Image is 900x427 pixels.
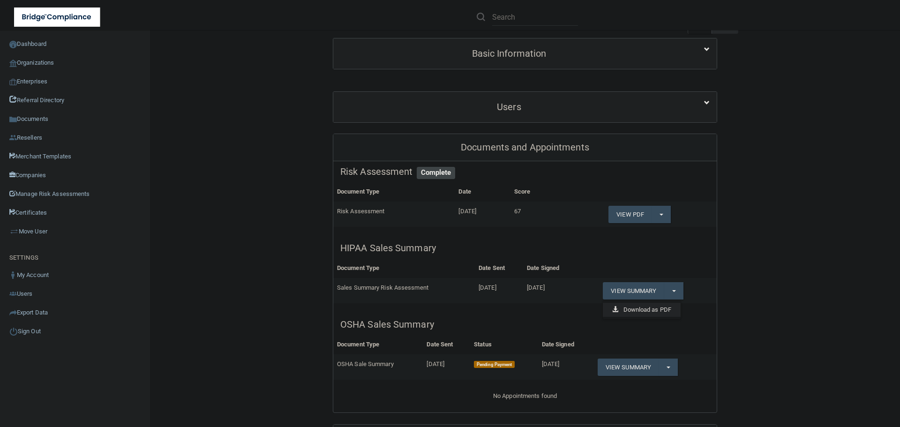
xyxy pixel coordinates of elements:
span: Complete [417,167,456,179]
th: Document Type [333,182,455,202]
th: Date Sent [475,259,523,278]
td: [DATE] [475,278,523,303]
th: Document Type [333,335,423,354]
img: ic-search.3b580494.png [477,13,485,21]
th: Date [455,182,510,202]
a: View Summary [603,282,664,300]
a: Download as PDF [603,303,681,317]
h5: OSHA Sales Summary [340,319,710,330]
h5: Users [340,102,678,112]
th: Status [470,335,538,354]
a: Users [340,97,710,118]
h5: Basic Information [340,48,678,59]
td: [DATE] [455,202,510,227]
a: Basic Information [340,43,710,64]
td: Risk Assessment [333,202,455,227]
a: View PDF [608,206,652,223]
img: organization-icon.f8decf85.png [9,60,17,67]
td: [DATE] [538,354,594,380]
img: bridge_compliance_login_screen.278c3ca4.svg [14,7,100,27]
td: OSHA Sale Summary [333,354,423,380]
img: ic_power_dark.7ecde6b1.png [9,327,18,336]
th: Score [510,182,563,202]
img: enterprise.0d942306.png [9,79,17,85]
img: ic_reseller.de258add.png [9,134,17,142]
h5: Risk Assessment [340,166,710,177]
td: [DATE] [523,278,580,303]
th: Date Signed [538,335,594,354]
img: ic_user_dark.df1a06c3.png [9,271,17,279]
td: Sales Summary Risk Assessment [333,278,475,303]
div: No Appointments found [333,390,717,413]
input: Search [492,8,578,26]
img: icon-users.e205127d.png [9,290,17,298]
img: briefcase.64adab9b.png [9,227,19,236]
th: Date Sent [423,335,470,354]
img: icon-export.b9366987.png [9,309,17,316]
th: Document Type [333,259,475,278]
label: SETTINGS [9,252,38,263]
a: View Summary [598,359,659,376]
h5: HIPAA Sales Summary [340,243,710,253]
span: Pending Payment [474,361,515,368]
div: Documents and Appointments [333,134,717,161]
th: Date Signed [523,259,580,278]
td: [DATE] [423,354,470,380]
img: icon-documents.8dae5593.png [9,116,17,123]
td: 67 [510,202,563,227]
img: ic_dashboard_dark.d01f4a41.png [9,41,17,48]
